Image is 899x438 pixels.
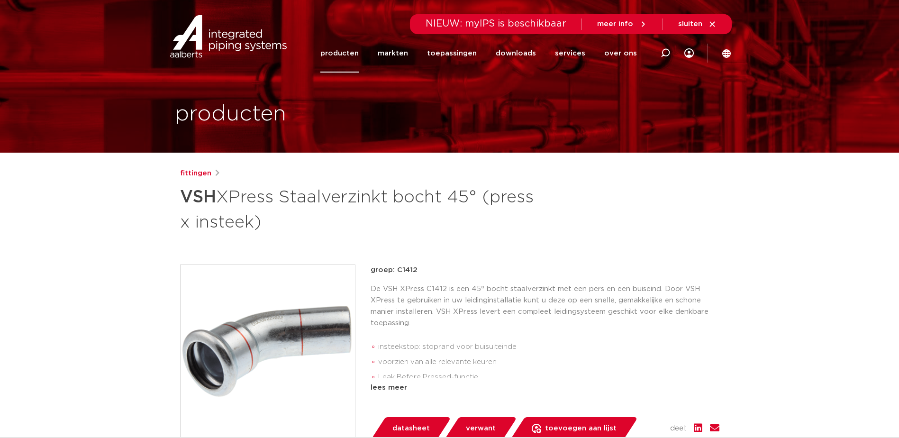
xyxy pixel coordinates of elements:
p: De VSH XPress C1412 is een 45º bocht staalverzinkt met een pers en een buiseind. Door VSH XPress ... [371,283,719,329]
a: fittingen [180,168,211,179]
li: Leak Before Pressed-functie [378,370,719,385]
a: downloads [496,34,536,73]
span: verwant [466,421,496,436]
li: insteekstop: stoprand voor buisuiteinde [378,339,719,355]
div: my IPS [684,34,694,73]
strong: VSH [180,189,216,206]
nav: Menu [320,34,637,73]
a: markten [378,34,408,73]
p: groep: C1412 [371,265,719,276]
a: meer info [597,20,647,28]
div: lees meer [371,382,719,393]
li: voorzien van alle relevante keuren [378,355,719,370]
h1: producten [175,99,286,129]
span: toevoegen aan lijst [545,421,617,436]
h1: XPress Staalverzinkt bocht 45° (press x insteek) [180,183,536,234]
span: sluiten [678,20,702,27]
a: toepassingen [427,34,477,73]
span: deel: [670,423,686,434]
a: sluiten [678,20,717,28]
a: over ons [604,34,637,73]
span: datasheet [392,421,430,436]
a: services [555,34,585,73]
span: meer info [597,20,633,27]
span: NIEUW: myIPS is beschikbaar [426,19,566,28]
a: producten [320,34,359,73]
